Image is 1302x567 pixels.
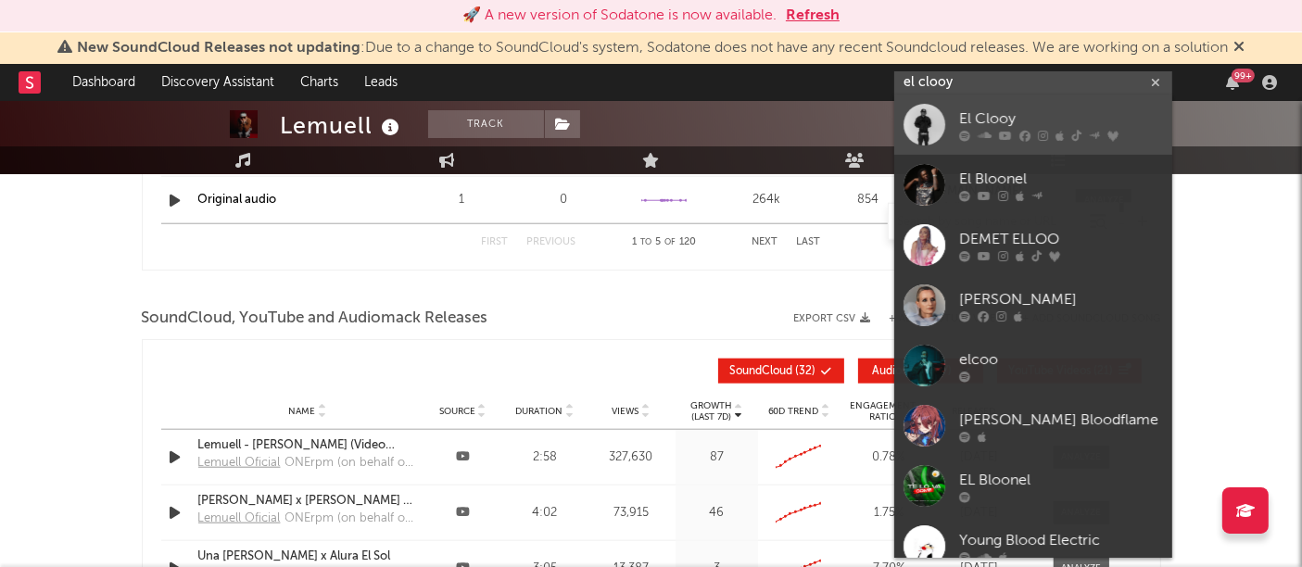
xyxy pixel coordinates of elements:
div: ONErpm (on behalf of Drip 369 Media Group, Inc.) [285,510,417,528]
div: 854 [822,191,915,209]
button: Track [428,110,544,138]
span: ( 32 ) [730,366,816,377]
button: Next [752,237,778,247]
p: (Last 7d) [690,411,732,422]
span: Audiomack [873,366,930,377]
div: 1 5 120 [613,232,715,254]
button: Audiomack(57) [858,359,983,384]
a: Charts [287,64,351,101]
div: + Add YouTube Video [871,314,1005,324]
div: DEMET ELLOO [959,229,1163,251]
button: SoundCloud(32) [718,359,844,384]
a: Lemuell - [PERSON_NAME] (Video Official) [198,436,417,455]
a: Lemuell Oficial [198,454,285,478]
div: 0.78 % [845,448,933,467]
button: Refresh [786,5,840,27]
div: El Clooy [959,108,1163,131]
div: 46 [680,504,753,523]
button: 99+ [1226,75,1239,90]
span: Views [612,406,638,417]
a: El Bloonel [894,155,1172,215]
div: Young Blood Electric [959,530,1163,552]
span: SoundCloud [730,366,793,377]
input: Search for artists [894,71,1172,94]
div: 🚀 A new version of Sodatone is now available. [462,5,777,27]
button: Export CSV [794,313,871,324]
a: [PERSON_NAME] Bloodflame [894,396,1172,456]
a: elcoo [894,335,1172,396]
a: [PERSON_NAME] x [PERSON_NAME] - Pa Que Kuka 2 [Official Video] [198,492,417,510]
div: elcoo [959,349,1163,372]
a: Discovery Assistant [148,64,287,101]
span: 60D Trend [768,406,819,417]
a: Dashboard [59,64,148,101]
span: : Due to a change to SoundCloud's system, Sodatone does not have any recent Soundcloud releases. ... [77,41,1228,56]
span: Name [288,406,315,417]
div: [PERSON_NAME] [959,289,1163,311]
a: Lemuell Oficial [198,510,285,534]
span: Source [439,406,475,417]
div: EL Bloonel [959,470,1163,492]
div: El Bloonel [959,169,1163,191]
a: EL Bloonel [894,456,1172,516]
button: First [482,237,509,247]
div: 327,630 [590,448,671,467]
button: Last [797,237,821,247]
div: Lemuell [281,110,405,141]
a: El Clooy [894,94,1172,155]
p: Growth [690,400,732,411]
span: New SoundCloud Releases not updating [77,41,360,56]
span: of [664,238,676,246]
button: + Add YouTube Video [890,314,1005,324]
span: Engagement Ratio [845,400,922,422]
a: Leads [351,64,411,101]
div: 99 + [1232,69,1255,82]
div: 1.75 % [845,504,933,523]
div: ONErpm (on behalf of Drip 369 Media Group, Inc.) [285,454,417,472]
a: Una [PERSON_NAME] x Alura El Sol [198,548,417,566]
a: DEMET ELLOO [894,215,1172,275]
span: ( 57 ) [870,366,955,377]
div: 2:58 [509,448,582,467]
div: 73,915 [590,504,671,523]
div: 4:02 [509,504,582,523]
span: Dismiss [1233,41,1245,56]
div: 87 [680,448,753,467]
span: to [640,238,651,246]
input: Search by song name or URL [889,215,1084,230]
a: [PERSON_NAME] [894,275,1172,335]
div: 1 [415,191,508,209]
div: 264k [720,191,813,209]
span: Duration [515,406,563,417]
span: SoundCloud, YouTube and Audiomack Releases [142,308,488,330]
div: [PERSON_NAME] Bloodflame [959,409,1163,432]
a: Original audio [198,194,277,206]
button: Previous [527,237,576,247]
div: 0 [517,191,610,209]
